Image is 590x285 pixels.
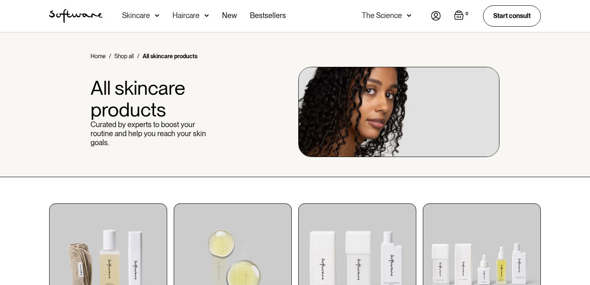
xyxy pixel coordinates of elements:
p: Curated by experts to boost your routine and help you reach your skin goals. [91,120,209,147]
div: All skincare products [143,52,197,60]
img: arrow down [204,11,209,20]
div: Skincare [122,11,150,20]
h1: All skincare products [91,77,209,121]
div: The Science [362,11,402,20]
a: home [49,9,102,23]
div: 0 [464,10,470,18]
img: Software Logo [49,9,102,23]
div: / [137,52,139,60]
div: Haircare [172,11,200,20]
a: Start consult [483,5,541,26]
a: Home [91,52,106,60]
div: / [109,52,111,60]
a: Open cart [454,10,470,22]
img: arrow down [407,11,411,20]
a: Shop all [114,52,134,60]
img: arrow down [155,11,159,20]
